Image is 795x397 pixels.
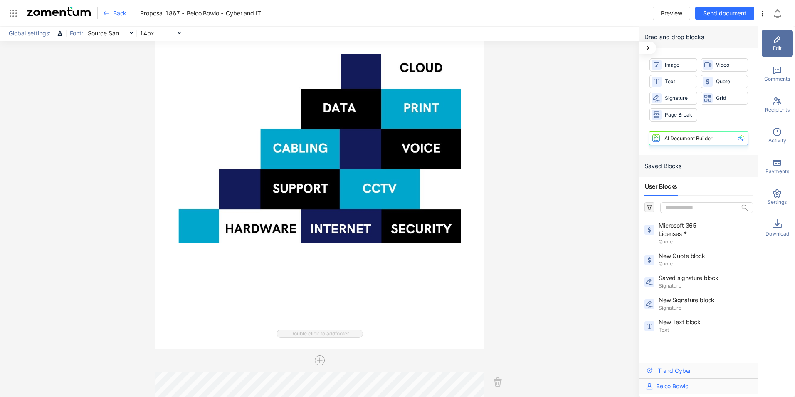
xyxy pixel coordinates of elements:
[661,9,682,18] span: Preview
[649,75,697,88] div: Text
[659,282,751,290] span: Signature
[762,30,793,57] div: Edit
[649,108,697,122] div: Page Break
[762,91,793,119] div: Recipients
[140,9,261,17] span: Proposal 1867 - Belco Bowlo - Cyber and IT
[701,75,748,88] div: Quote
[701,92,748,105] div: Grid
[113,9,126,17] span: Back
[768,198,787,206] span: Settings
[649,58,697,72] div: Image
[647,204,652,210] span: filter
[639,220,758,247] div: Microsoft 365 Licenses *Quote
[659,274,721,282] span: Saved signature block
[6,29,53,38] span: Global settings:
[639,316,758,335] div: New Text blockText
[764,75,790,83] span: Comments
[277,330,363,338] span: Double click to add footer
[762,60,793,88] div: Comments
[639,272,758,291] div: Saved signature blockSignature
[716,94,744,102] span: Grid
[645,182,677,191] span: User Blocks
[762,153,793,180] div: Payments
[664,135,713,141] div: AI Document Builder
[768,137,786,144] span: Activity
[703,9,746,18] span: Send document
[659,238,751,246] span: Quote
[659,252,721,260] span: New Quote block
[659,318,721,326] span: New Text block
[716,61,744,69] span: Video
[27,7,91,16] img: Zomentum Logo
[639,26,758,48] div: Drag and drop blocks
[762,214,793,242] div: Download
[639,250,758,269] div: New Quote blockQuote
[139,27,181,40] span: 14px
[665,78,693,86] span: Text
[639,294,758,313] div: New Signature blockSignature
[773,4,789,23] div: Notifications
[695,7,754,20] button: Send document
[653,7,690,20] button: Preview
[773,45,782,52] span: Edit
[87,27,133,40] span: Source Sans Pro
[665,94,693,102] span: Signature
[67,29,85,38] span: Font:
[644,202,654,212] button: filter
[659,260,751,268] span: Quote
[659,296,721,304] span: New Signature block
[656,382,688,390] span: Belco Bowlo
[659,221,721,238] span: Microsoft 365 Licenses *
[656,367,691,375] span: IT and Cyber
[765,106,790,114] span: Recipients
[659,326,751,334] span: Text
[665,61,693,69] span: Image
[701,58,748,72] div: Video
[762,184,793,211] div: Settings
[649,92,697,105] div: Signature
[639,155,758,177] div: Saved Blocks
[659,304,751,312] span: Signature
[716,78,744,86] span: Quote
[665,111,693,119] span: Page Break
[765,168,789,175] span: Payments
[762,122,793,149] div: Activity
[765,230,789,238] span: Download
